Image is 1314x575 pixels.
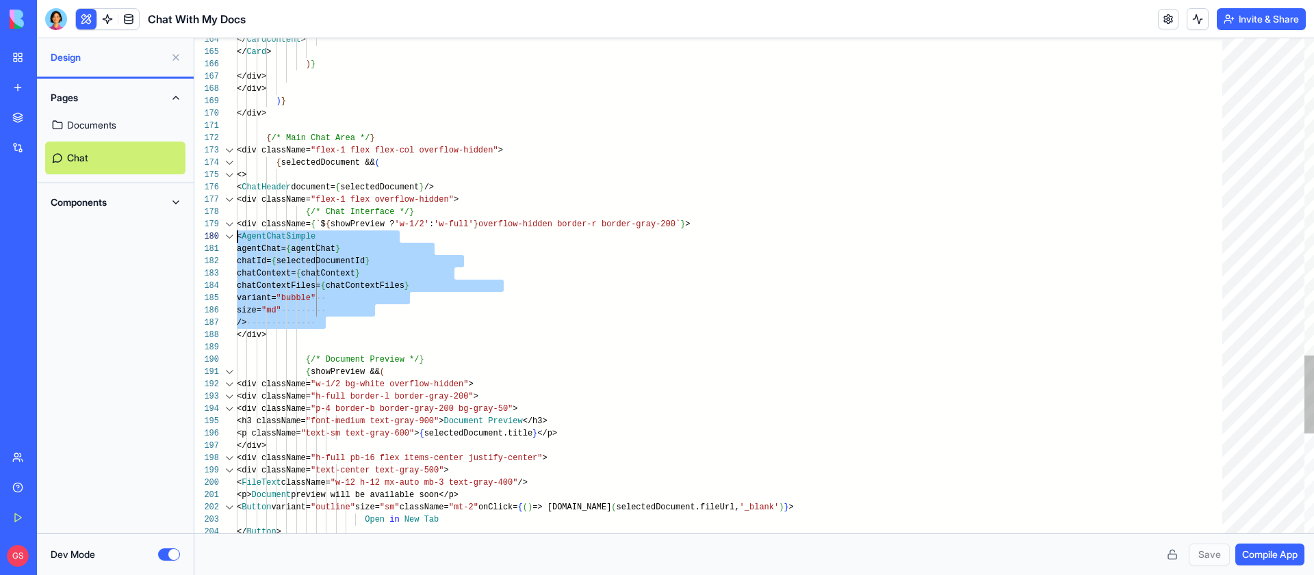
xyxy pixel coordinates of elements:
div: 187 [194,317,219,329]
span: > [789,503,794,512]
div: 175 [194,169,219,181]
span: ( [611,503,616,512]
span: selectedDocument.title [424,429,532,438]
span: <div className= [237,404,311,414]
div: 190 [194,353,219,366]
span: > [543,453,547,463]
span: > [513,404,517,414]
div: 185 [194,292,219,304]
span: agentChat [291,244,335,254]
div: 170 [194,107,219,120]
span: AgentChatSimple [242,232,315,241]
span: > [276,527,281,537]
span: "mt-2" [449,503,478,512]
div: 198 [194,452,219,464]
div: 181 [194,243,219,255]
span: /> [237,318,246,327]
span: > [454,195,459,204]
span: > [498,146,503,155]
span: ) [276,96,281,106]
div: 168 [194,83,219,95]
span: "flex-1 flex flex-col overflow-hidden" [311,146,498,155]
div: 204 [194,526,219,538]
span: { [518,503,523,512]
span: } [311,59,315,69]
span: showPreview ? [331,219,395,229]
span: '_blank' [740,503,780,512]
span: "p-4 border-b border-gray-200 bg-gray-50" [311,404,513,414]
span: { [311,219,315,229]
span: < [237,232,242,241]
span: $ [320,219,325,229]
span: } [365,256,370,266]
span: 'w-full' [434,219,474,229]
div: 178 [194,206,219,218]
div: 176 [194,181,219,193]
span: onClick= [478,503,518,512]
span: Tab [424,515,439,524]
span: className= [281,478,331,487]
span: size= [355,503,380,512]
div: 196 [194,427,219,440]
span: Button [246,527,276,537]
span: } [680,219,685,229]
div: 179 [194,218,219,230]
div: 169 [194,95,219,107]
div: 191 [194,366,219,378]
button: Pages [45,87,185,109]
span: chatContextFiles= [237,281,320,291]
span: /* Document Preview */ [311,355,419,364]
div: 202 [194,501,219,513]
span: variant= [271,503,311,512]
span: { [335,183,340,192]
span: "bubble" [276,293,316,303]
div: 192 [194,378,219,390]
span: "text-center text-gray-500" [311,466,443,475]
span: } [281,96,286,106]
span: GS [7,545,29,567]
span: < [237,478,242,487]
span: ( [523,503,528,512]
span: > [468,379,473,389]
span: "outline" [311,503,355,512]
span: New [404,515,420,524]
span: } [355,269,360,278]
span: Chat With My Docs [148,11,246,27]
span: <div className= [237,392,311,401]
div: 197 [194,440,219,452]
div: 166 [194,58,219,70]
span: } [419,183,424,192]
span: 'w-1/2' [394,219,428,229]
label: Dev Mode [51,548,95,561]
span: ) [528,503,532,512]
div: 188 [194,329,219,341]
span: </h3> [523,416,547,426]
div: 180 [194,230,219,243]
span: "font-medium text-gray-900" [306,416,439,426]
span: /* Main Chat Area */ [271,133,370,143]
span: } [419,355,424,364]
span: { [326,219,331,229]
span: selectedDocument && [281,158,375,168]
span: </div> [237,109,266,118]
span: selectedDocument [340,183,419,192]
span: } [474,219,478,229]
div: 184 [194,280,219,292]
span: } [404,281,409,291]
span: > [685,219,690,229]
span: </div> [237,72,266,81]
span: /* Chat Interface */ [311,207,409,217]
span: { [276,158,281,168]
span: Document [252,490,292,500]
span: selectedDocument.fileUrl, [617,503,740,512]
span: { [286,244,291,254]
span: <div className= [237,219,311,229]
div: 171 [194,120,219,132]
span: showPreview && [311,367,380,377]
button: Components [45,191,185,213]
span: <div className= [237,466,311,475]
span: } [532,429,537,438]
div: 183 [194,267,219,280]
span: overflow-hidden border-r border-gray-200` [478,219,680,229]
span: in [389,515,399,524]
